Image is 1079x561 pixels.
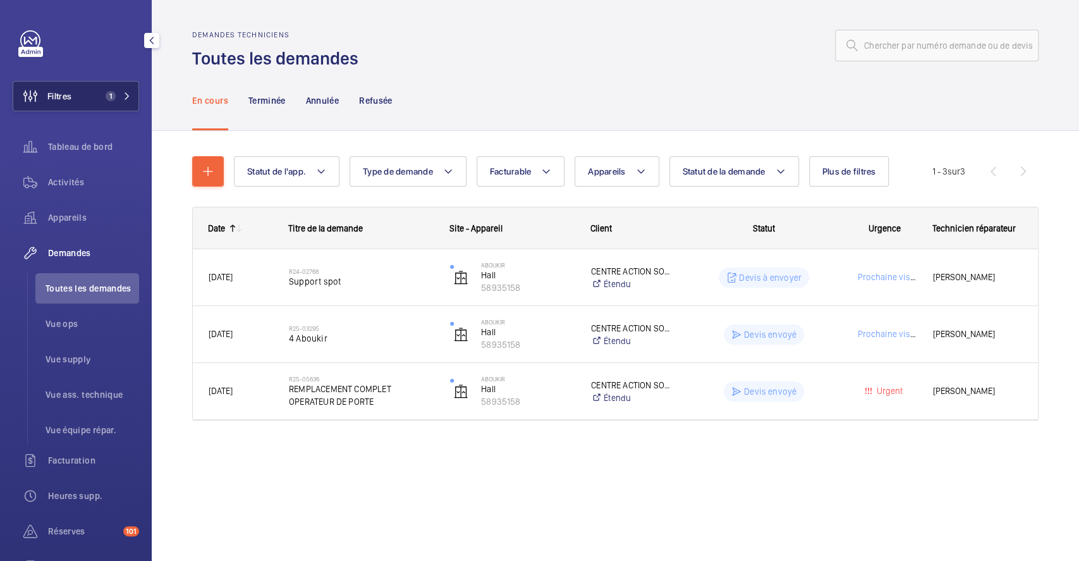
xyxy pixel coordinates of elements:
span: Client [590,223,612,233]
span: 1 [106,91,116,101]
p: 58935158 [481,395,575,408]
button: Filtres1 [13,81,139,111]
p: Hall [481,383,575,395]
span: Type de demande [363,166,433,176]
span: [PERSON_NAME] [933,270,1022,285]
p: Aboukir [481,375,575,383]
span: Facturable [490,166,532,176]
h2: R25-03295 [289,324,434,332]
span: Urgent [874,386,903,396]
a: Étendu [591,335,675,347]
span: [DATE] [209,386,233,396]
img: elevator.svg [453,270,468,285]
span: [DATE] [209,329,233,339]
button: Statut de l'app. [234,156,339,187]
span: Support spot [289,275,434,288]
p: Devis envoyé [744,385,796,398]
span: Tableau de bord [48,140,139,153]
span: Urgence [869,223,901,233]
span: Filtres [47,90,71,102]
p: CENTRE ACTION SOCIALE [DEMOGRAPHIC_DATA] [591,322,675,335]
span: [PERSON_NAME] [933,384,1022,398]
span: Heures supp. [48,490,139,502]
div: Date [208,223,225,233]
span: Vue ass. technique [46,388,139,401]
p: Refusée [359,94,392,107]
p: En cours [192,94,228,107]
button: Appareils [575,156,659,187]
a: Étendu [591,391,675,404]
span: Appareils [48,211,139,224]
span: [PERSON_NAME] [933,327,1022,342]
span: Vue équipe répar. [46,424,139,436]
span: [DATE] [209,272,233,282]
span: Statut de l'app. [247,166,306,176]
p: Devis envoyé [744,328,796,341]
p: CENTRE ACTION SOCIALE [DEMOGRAPHIC_DATA] [591,379,675,391]
span: Site - Appareil [449,223,503,233]
span: Titre de la demande [288,223,363,233]
span: Activités [48,176,139,188]
span: Statut [753,223,775,233]
span: Statut de la demande [683,166,765,176]
span: 1 - 3 3 [932,167,965,176]
span: Technicien réparateur [932,223,1016,233]
span: Prochaine visite [855,329,920,339]
button: Type de demande [350,156,466,187]
p: CENTRE ACTION SOCIALE [DEMOGRAPHIC_DATA] [591,265,675,278]
span: 4 Aboukir [289,332,434,345]
button: Plus de filtres [809,156,889,187]
p: Hall [481,269,575,281]
a: Étendu [591,278,675,290]
span: sur [948,166,960,176]
img: elevator.svg [453,384,468,399]
p: 58935158 [481,338,575,351]
span: Prochaine visite [855,272,920,282]
p: Hall [481,326,575,338]
img: elevator.svg [453,327,468,342]
h2: R24-02768 [289,268,434,275]
p: Devis à envoyer [739,271,802,284]
h1: Toutes les demandes [192,47,366,70]
span: Plus de filtres [822,166,876,176]
span: 101 [123,526,139,536]
span: REMPLACEMENT COMPLET OPERATEUR DE PORTE [289,383,434,408]
p: Aboukir [481,261,575,269]
span: Réserves [48,525,118,538]
span: Facturation [48,454,139,467]
button: Statut de la demande [669,156,799,187]
h2: R25-05636 [289,375,434,383]
input: Chercher par numéro demande ou de devis [835,30,1039,61]
span: Vue supply [46,353,139,366]
p: 58935158 [481,281,575,294]
span: Appareils [588,166,625,176]
h2: Demandes techniciens [192,30,366,39]
span: Vue ops [46,317,139,330]
p: Terminée [248,94,286,107]
p: Annulée [306,94,339,107]
span: Demandes [48,247,139,259]
span: Toutes les demandes [46,282,139,295]
p: Aboukir [481,318,575,326]
button: Facturable [477,156,565,187]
